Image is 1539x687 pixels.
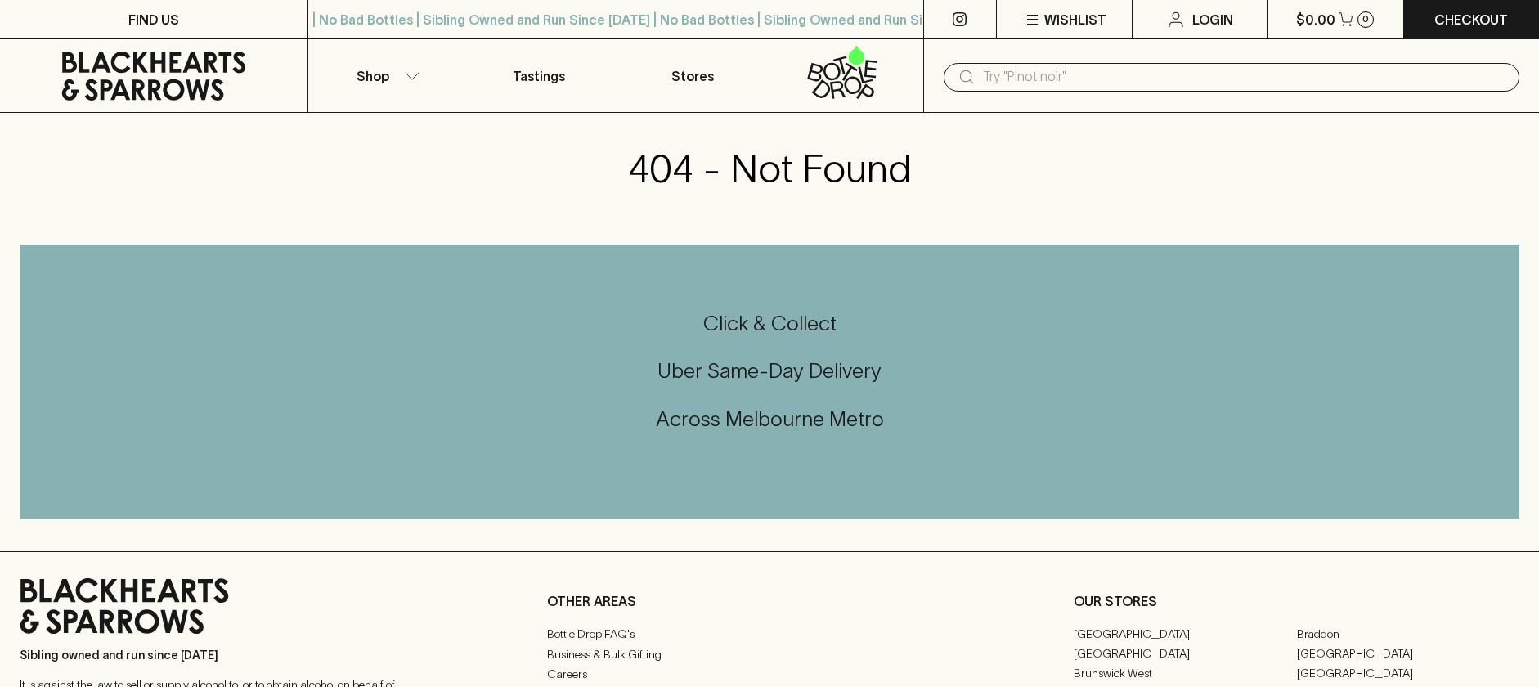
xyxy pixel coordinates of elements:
[547,644,993,664] a: Business & Bulk Gifting
[308,39,462,112] button: Shop
[547,665,993,685] a: Careers
[1074,624,1296,644] a: [GEOGRAPHIC_DATA]
[983,64,1506,90] input: Try "Pinot noir"
[1297,663,1519,683] a: [GEOGRAPHIC_DATA]
[462,39,616,112] a: Tastings
[20,406,1519,433] h5: Across Melbourne Metro
[1192,10,1233,29] p: Login
[357,66,389,86] p: Shop
[1297,644,1519,663] a: [GEOGRAPHIC_DATA]
[628,146,911,191] h3: 404 - Not Found
[1297,624,1519,644] a: Braddon
[20,357,1519,384] h5: Uber Same-Day Delivery
[671,66,714,86] p: Stores
[513,66,565,86] p: Tastings
[1074,644,1296,663] a: [GEOGRAPHIC_DATA]
[128,10,179,29] p: FIND US
[616,39,769,112] a: Stores
[547,625,993,644] a: Bottle Drop FAQ's
[1362,15,1369,24] p: 0
[547,591,993,611] p: OTHER AREAS
[1296,10,1335,29] p: $0.00
[1044,10,1106,29] p: Wishlist
[20,647,396,663] p: Sibling owned and run since [DATE]
[1074,663,1296,683] a: Brunswick West
[20,245,1519,519] div: Call to action block
[20,310,1519,337] h5: Click & Collect
[1434,10,1508,29] p: Checkout
[1074,591,1519,611] p: OUR STORES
